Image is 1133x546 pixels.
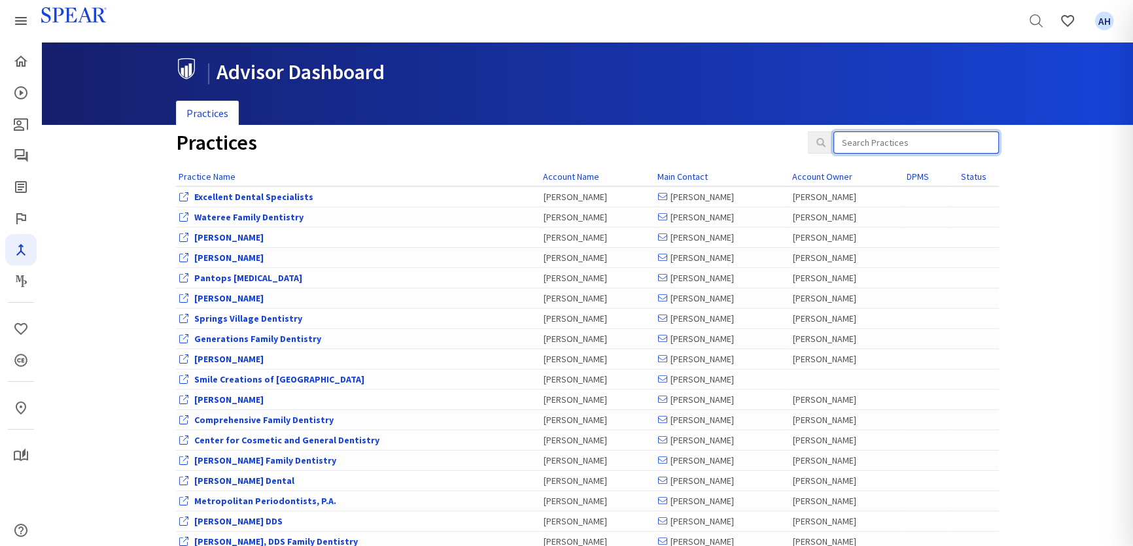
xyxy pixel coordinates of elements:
a: View Office Dashboard [194,515,283,527]
div: [PERSON_NAME] [544,434,652,447]
a: Practices [176,101,239,126]
div: [PERSON_NAME] [793,312,901,325]
a: Main Contact [657,171,708,182]
a: My Study Club [5,440,37,471]
div: [PERSON_NAME] [658,434,786,447]
a: DPMS [907,171,929,182]
div: [PERSON_NAME] [793,434,901,447]
a: View Office Dashboard [194,353,264,365]
a: View Office Dashboard [194,272,302,284]
div: [PERSON_NAME] [544,251,652,264]
div: [PERSON_NAME] [793,352,901,366]
a: Account Owner [792,171,852,182]
div: [PERSON_NAME] [544,292,652,305]
a: Home [5,46,37,77]
div: [PERSON_NAME] [793,211,901,224]
a: View Office Dashboard [194,211,304,223]
a: Courses [5,77,37,109]
a: Spear Talk [5,140,37,171]
div: [PERSON_NAME] [658,352,786,366]
div: [PERSON_NAME] [544,494,652,507]
div: [PERSON_NAME] [544,312,652,325]
h1: Practices [176,131,788,154]
a: View Office Dashboard [194,454,336,466]
div: [PERSON_NAME] [544,352,652,366]
div: [PERSON_NAME] [793,332,901,345]
a: View Office Dashboard [194,252,264,264]
a: View Office Dashboard [194,373,364,385]
a: View Office Dashboard [194,394,264,405]
input: Search Practices [833,131,999,154]
a: View Office Dashboard [194,475,294,486]
div: [PERSON_NAME] [658,515,786,528]
a: Patient Education [5,109,37,140]
a: View Office Dashboard [194,292,264,304]
a: Spear Products [5,5,37,37]
div: [PERSON_NAME] [793,454,901,467]
div: [PERSON_NAME] [544,271,652,284]
div: [PERSON_NAME] [793,271,901,284]
div: [PERSON_NAME] [544,474,652,487]
div: [PERSON_NAME] [544,413,652,426]
a: In-Person & Virtual [5,392,37,424]
a: View Office Dashboard [194,231,264,243]
a: View Office Dashboard [194,313,302,324]
a: View Office Dashboard [194,495,336,507]
a: Account Name [543,171,599,182]
a: View Office Dashboard [194,191,313,203]
div: [PERSON_NAME] [658,494,786,507]
a: Faculty Club Elite [5,203,37,234]
div: [PERSON_NAME] [658,474,786,487]
div: [PERSON_NAME] [658,190,786,203]
a: View Office Dashboard [194,434,379,446]
div: [PERSON_NAME] [793,292,901,305]
div: [PERSON_NAME] [544,373,652,386]
span: AH [1095,12,1114,31]
div: [PERSON_NAME] [544,190,652,203]
a: Favorites [5,313,37,345]
a: Search [1020,5,1052,37]
a: Help [5,515,37,546]
span: | [206,59,211,85]
div: [PERSON_NAME] [793,190,901,203]
h1: Advisor Dashboard [176,58,989,84]
div: [PERSON_NAME] [658,373,786,386]
div: [PERSON_NAME] [793,474,901,487]
a: CE Credits [5,345,37,376]
div: [PERSON_NAME] [658,292,786,305]
div: [PERSON_NAME] [544,231,652,244]
div: [PERSON_NAME] [793,515,901,528]
div: [PERSON_NAME] [544,515,652,528]
div: [PERSON_NAME] [658,413,786,426]
div: [PERSON_NAME] [793,231,901,244]
div: [PERSON_NAME] [544,332,652,345]
div: [PERSON_NAME] [793,413,901,426]
div: [PERSON_NAME] [658,332,786,345]
a: Spear Digest [5,171,37,203]
a: Navigator Pro [5,234,37,265]
div: [PERSON_NAME] [658,211,786,224]
div: [PERSON_NAME] [658,312,786,325]
div: [PERSON_NAME] [544,454,652,467]
a: View Office Dashboard [194,414,334,426]
div: [PERSON_NAME] [658,454,786,467]
div: [PERSON_NAME] [544,211,652,224]
a: Status [961,171,986,182]
a: Masters Program [5,265,37,297]
div: [PERSON_NAME] [793,393,901,406]
div: [PERSON_NAME] [658,251,786,264]
a: Favorites [1089,5,1120,37]
div: [PERSON_NAME] [658,231,786,244]
div: [PERSON_NAME] [658,271,786,284]
div: [PERSON_NAME] [793,251,901,264]
div: [PERSON_NAME] [658,393,786,406]
a: Practice Name [179,171,235,182]
a: View Office Dashboard [194,333,321,345]
div: [PERSON_NAME] [793,494,901,507]
a: Favorites [1052,5,1083,37]
div: [PERSON_NAME] [544,393,652,406]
